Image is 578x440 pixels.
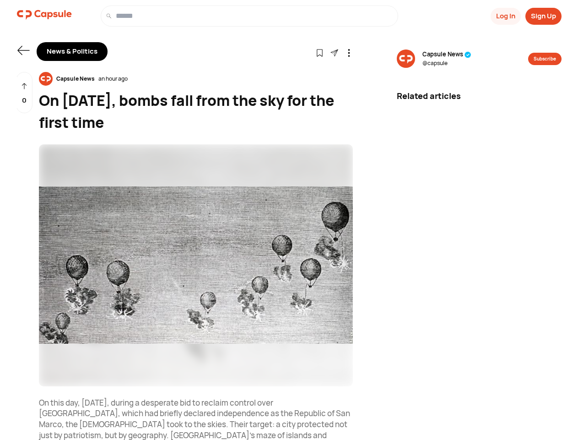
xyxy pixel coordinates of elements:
button: Subscribe [528,53,562,65]
img: resizeImage [39,72,53,86]
button: Sign Up [525,8,562,25]
div: Capsule News [53,75,98,83]
img: resizeImage [39,144,353,386]
span: Capsule News [422,50,471,59]
span: @ capsule [422,59,471,67]
p: 0 [22,95,27,106]
div: an hour ago [98,75,128,83]
a: logo [17,5,72,27]
button: Log In [491,8,521,25]
img: tick [465,51,471,58]
div: News & Politics [37,42,108,61]
img: resizeImage [397,49,415,68]
div: Related articles [397,90,562,102]
img: logo [17,5,72,24]
div: On [DATE], bombs fall from the sky for the first time [39,89,353,133]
